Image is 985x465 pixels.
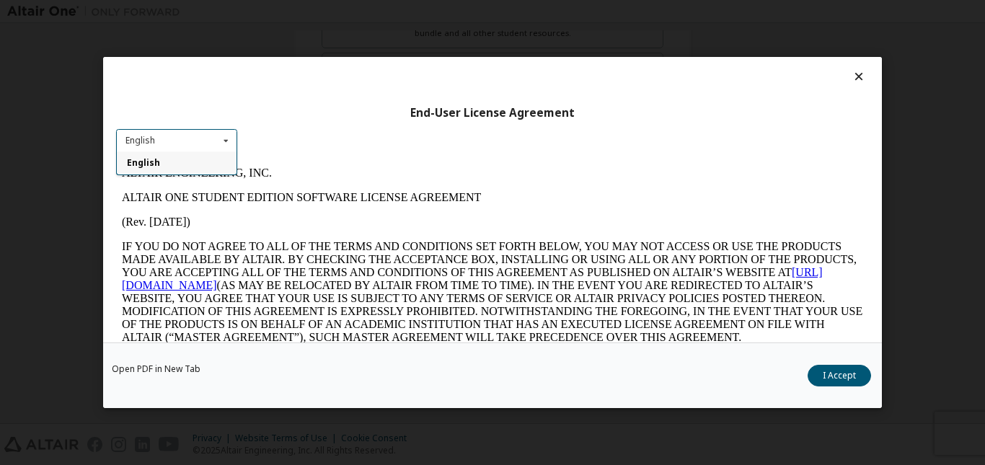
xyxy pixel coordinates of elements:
button: I Accept [808,365,871,386]
a: [URL][DOMAIN_NAME] [6,105,707,130]
p: ALTAIR ENGINEERING, INC. [6,6,747,19]
p: (Rev. [DATE]) [6,55,747,68]
a: Open PDF in New Tab [112,365,200,373]
div: End-User License Agreement [116,106,869,120]
p: ALTAIR ONE STUDENT EDITION SOFTWARE LICENSE AGREEMENT [6,30,747,43]
p: This Altair One Student Edition Software License Agreement (“Agreement”) is between Altair Engine... [6,195,747,247]
div: English [125,136,155,145]
span: English [127,157,160,169]
p: IF YOU DO NOT AGREE TO ALL OF THE TERMS AND CONDITIONS SET FORTH BELOW, YOU MAY NOT ACCESS OR USE... [6,79,747,183]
